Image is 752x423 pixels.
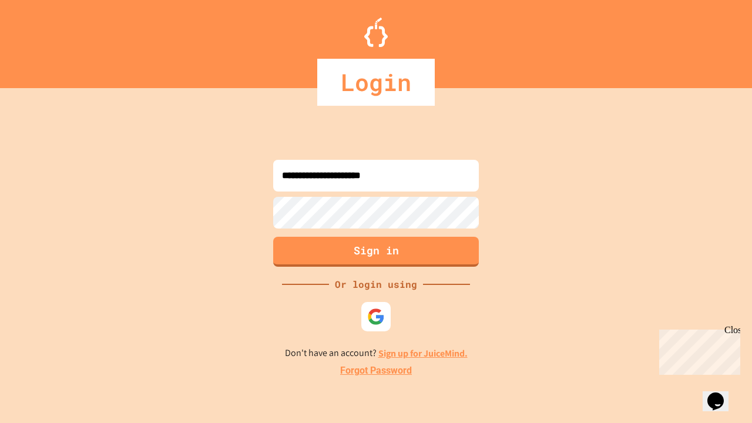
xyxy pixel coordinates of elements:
div: Login [317,59,435,106]
a: Sign up for JuiceMind. [378,347,468,360]
iframe: chat widget [703,376,740,411]
img: Logo.svg [364,18,388,47]
a: Forgot Password [340,364,412,378]
p: Don't have an account? [285,346,468,361]
div: Chat with us now!Close [5,5,81,75]
div: Or login using [329,277,423,291]
img: google-icon.svg [367,308,385,325]
button: Sign in [273,237,479,267]
iframe: chat widget [654,325,740,375]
